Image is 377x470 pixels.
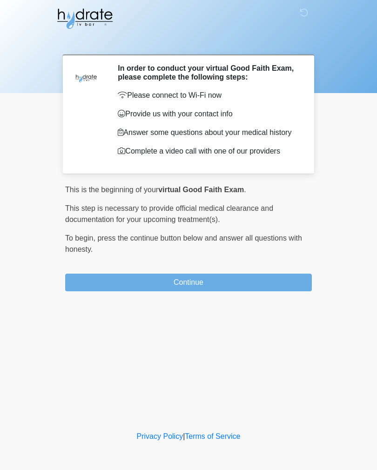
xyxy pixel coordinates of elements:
[158,186,244,194] strong: virtual Good Faith Exam
[118,108,298,120] p: Provide us with your contact info
[65,186,158,194] span: This is the beginning of your
[65,234,97,242] span: To begin,
[65,204,273,223] span: This step is necessary to provide official medical clearance and documentation for your upcoming ...
[137,432,183,440] a: Privacy Policy
[72,64,100,92] img: Agent Avatar
[58,34,319,51] h1: ‎ ‎ ‎
[56,7,114,30] img: Hydrate IV Bar - Fort Collins Logo
[185,432,240,440] a: Terms of Service
[118,127,298,138] p: Answer some questions about your medical history
[65,234,302,253] span: press the continue button below and answer all questions with honesty.
[118,146,298,157] p: Complete a video call with one of our providers
[118,90,298,101] p: Please connect to Wi-Fi now
[244,186,246,194] span: .
[118,64,298,81] h2: In order to conduct your virtual Good Faith Exam, please complete the following steps:
[65,274,312,291] button: Continue
[183,432,185,440] a: |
